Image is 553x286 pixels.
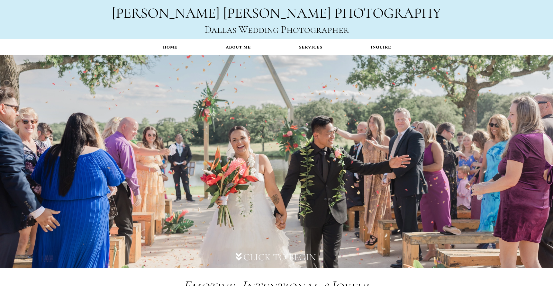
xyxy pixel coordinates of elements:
div: Click to Begin [243,251,316,263]
span: [PERSON_NAME] [112,4,220,22]
a: About Me [202,41,275,53]
span: [PERSON_NAME] [223,4,331,22]
button: Click to Begin [229,251,324,263]
a: Services [275,41,347,53]
a: INQUIRE [347,41,415,53]
span: Dallas Wedding Photographer [204,23,349,36]
a: Home [139,41,202,53]
span: PHOTOGRAPHY [334,4,441,22]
